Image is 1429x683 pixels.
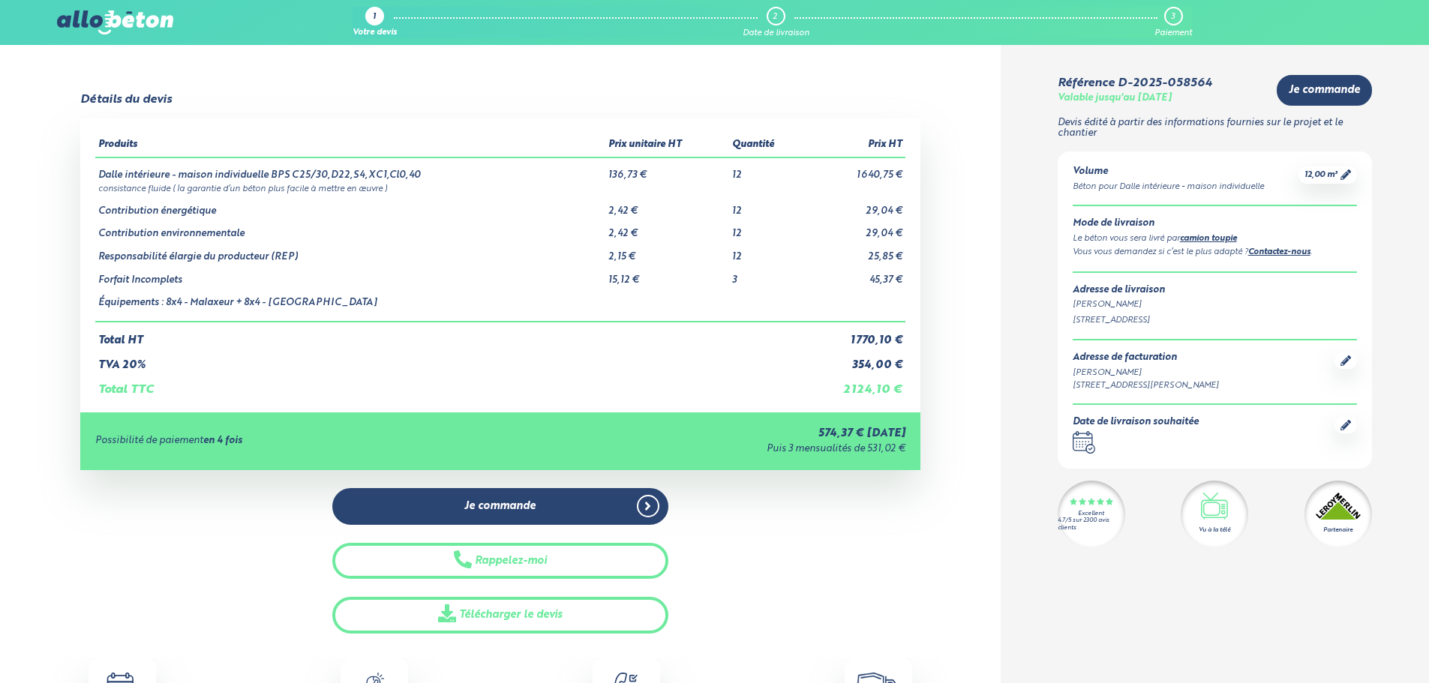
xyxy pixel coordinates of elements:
div: Adresse de facturation [1073,352,1219,364]
div: 2 [773,12,777,22]
td: 3 [729,263,804,286]
td: 2,42 € [605,194,729,217]
td: TVA 20% [95,347,804,372]
td: 2,15 € [605,240,729,263]
td: Responsabilité élargie du producteur (REP) [95,240,605,263]
div: Excellent [1078,511,1104,517]
td: consistance fluide ( la garantie d’un béton plus facile à mettre en œuvre ) [95,181,905,194]
div: Béton pour Dalle intérieure - maison individuelle [1073,181,1264,193]
div: Puis 3 mensualités de 531,02 € [512,444,905,455]
td: Total TTC [95,371,804,397]
iframe: Help widget launcher [1295,625,1412,667]
button: Rappelez-moi [332,543,668,580]
th: Produits [95,133,605,157]
img: allobéton [57,10,173,34]
td: 12 [729,194,804,217]
td: 354,00 € [803,347,905,372]
div: [PERSON_NAME] [1073,367,1219,379]
div: Adresse de livraison [1073,285,1357,296]
div: [PERSON_NAME] [1073,298,1357,311]
td: 12 [729,157,804,181]
a: 2 Date de livraison [743,7,809,38]
div: Votre devis [353,28,397,38]
td: 12 [729,217,804,240]
div: Paiement [1154,28,1192,38]
td: 29,04 € [803,217,905,240]
div: Date de livraison souhaitée [1073,417,1199,428]
td: 25,85 € [803,240,905,263]
span: Je commande [1289,84,1360,97]
div: Mode de livraison [1073,218,1357,229]
td: Équipements : 8x4 - Malaxeur + 8x4 - [GEOGRAPHIC_DATA] [95,286,605,322]
th: Prix HT [803,133,905,157]
a: 1 Votre devis [353,7,397,38]
strong: en 4 fois [203,436,242,445]
div: Vu à la télé [1199,526,1230,535]
div: 3 [1171,12,1175,22]
div: 574,37 € [DATE] [512,427,905,440]
div: Valable jusqu'au [DATE] [1058,93,1172,104]
div: 1 [373,13,376,22]
p: Devis édité à partir des informations fournies sur le projet et le chantier [1058,118,1372,139]
td: 15,12 € [605,263,729,286]
a: 3 Paiement [1154,7,1192,38]
td: 1 770,10 € [803,322,905,347]
td: 136,73 € [605,157,729,181]
div: [STREET_ADDRESS][PERSON_NAME] [1073,379,1219,392]
div: 4.7/5 sur 2300 avis clients [1058,517,1125,531]
a: Télécharger le devis [332,597,668,634]
div: Partenaire [1323,526,1352,535]
td: Contribution environnementale [95,217,605,240]
a: camion toupie [1180,235,1237,243]
div: [STREET_ADDRESS] [1073,314,1357,327]
div: Le béton vous sera livré par [1073,232,1357,246]
td: 12 [729,240,804,263]
td: 2,42 € [605,217,729,240]
div: Date de livraison [743,28,809,38]
td: Forfait Incomplets [95,263,605,286]
div: Possibilité de paiement [95,436,512,447]
div: Référence D-2025-058564 [1058,76,1212,90]
td: 45,37 € [803,263,905,286]
a: Contactez-nous [1248,248,1310,256]
a: Je commande [332,488,668,525]
td: Total HT [95,322,804,347]
a: Je commande [1277,75,1372,106]
td: Dalle intérieure - maison individuelle BPS C25/30,D22,S4,XC1,Cl0,40 [95,157,605,181]
td: 2 124,10 € [803,371,905,397]
td: Contribution énergétique [95,194,605,217]
th: Quantité [729,133,804,157]
div: Volume [1073,166,1264,178]
td: 1 640,75 € [803,157,905,181]
div: Détails du devis [80,93,172,106]
span: Je commande [464,500,536,513]
th: Prix unitaire HT [605,133,729,157]
td: 29,04 € [803,194,905,217]
div: Vous vous demandez si c’est le plus adapté ? . [1073,246,1357,259]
